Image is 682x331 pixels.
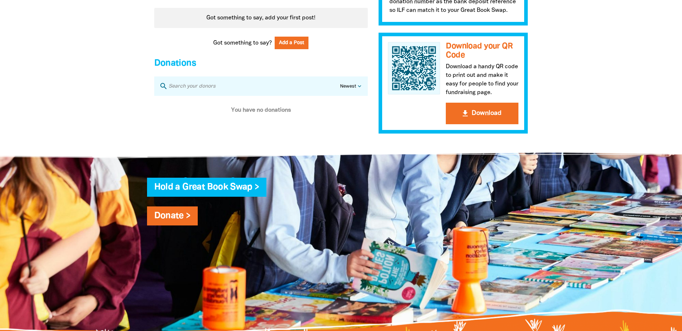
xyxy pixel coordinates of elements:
[168,81,340,91] input: Search your donors
[275,37,308,49] button: Add a Post
[446,103,518,124] button: get_appDownload
[159,82,168,90] i: search
[154,8,368,28] div: Got something to say, add your first post!
[154,96,368,125] div: Paginated content
[154,96,368,125] div: You have no donations
[213,39,272,47] span: Got something to say?
[461,109,470,118] i: get_app
[154,59,196,67] span: Donations
[154,212,191,220] a: Donate >
[154,183,259,191] a: Hold a Great Book Swap >
[154,8,368,28] div: Paginated content
[446,42,518,60] h3: Download your QR Code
